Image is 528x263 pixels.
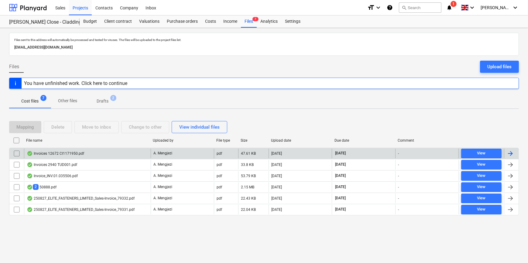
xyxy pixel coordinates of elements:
[402,5,406,10] span: search
[153,162,172,167] p: A. Mengjezi
[477,206,485,213] div: View
[40,95,46,101] span: 7
[217,151,222,156] div: pdf
[153,207,172,212] p: A. Mengjezi
[487,63,512,71] div: Upload files
[334,162,346,167] span: [DATE]
[271,185,282,189] div: [DATE]
[398,163,399,167] div: -
[461,194,502,203] button: View
[257,15,281,28] a: Analytics
[163,15,201,28] a: Purchase orders
[271,174,282,178] div: [DATE]
[27,162,33,167] div: OCR finished
[271,196,282,201] div: [DATE]
[26,138,148,143] div: File name
[27,196,33,201] div: OCR finished
[512,4,519,11] i: keyboard_arrow_down
[153,151,172,156] p: A. Mengjezi
[220,15,241,28] a: Income
[27,151,33,156] div: OCR finished
[241,196,256,201] div: 22.43 KB
[271,151,282,156] div: [DATE]
[217,163,222,167] div: pdf
[398,138,456,143] div: Comment
[27,174,33,178] div: OCR finished
[27,207,135,212] div: 250827_ELITE_FASTENERS_LIMITED_Sales-Invoice_79331.pdf
[271,207,282,212] div: [DATE]
[97,98,108,104] p: Drafts
[101,15,135,28] a: Client contract
[461,149,502,158] button: View
[281,15,304,28] a: Settings
[481,5,511,10] span: [PERSON_NAME]
[398,174,399,178] div: -
[271,163,282,167] div: [DATE]
[334,173,346,178] span: [DATE]
[451,1,457,7] span: 1
[477,150,485,157] div: View
[24,80,127,86] div: You have unfinished work. Click here to continue
[21,98,39,104] p: Cost files
[27,151,84,156] div: Invoices 12672 CI1171950.pdf
[398,196,399,201] div: -
[271,138,330,143] div: Upload date
[461,205,502,214] button: View
[216,138,236,143] div: File type
[110,95,116,101] span: 2
[135,15,163,28] a: Valuations
[27,196,135,201] div: 250827_ELITE_FASTENERS_LIMITED_Sales-Invoice_79332.pdf
[367,4,375,11] i: format_size
[477,172,485,179] div: View
[252,17,259,21] span: 7
[461,171,502,181] button: View
[153,184,172,190] p: A. Mengjezi
[80,15,101,28] a: Budget
[334,138,393,143] div: Due date
[398,151,399,156] div: -
[334,196,346,201] span: [DATE]
[27,184,57,190] div: 50888.pdf
[334,207,346,212] span: [DATE]
[334,151,346,156] span: [DATE]
[241,163,254,167] div: 33.8 KB
[217,174,222,178] div: pdf
[153,196,172,201] p: A. Mengjezi
[477,195,485,202] div: View
[217,196,222,201] div: pdf
[468,4,476,11] i: keyboard_arrow_down
[477,184,485,191] div: View
[480,61,519,73] button: Upload files
[58,98,77,104] p: Other files
[446,4,452,11] i: notifications
[9,19,72,25] div: [PERSON_NAME] Close - Cladding
[172,121,227,133] button: View individual files
[241,174,256,178] div: 53.79 KB
[461,182,502,192] button: View
[179,123,220,131] div: View individual files
[201,15,220,28] a: Costs
[241,185,254,189] div: 2.15 MB
[217,207,222,212] div: pdf
[399,2,441,13] button: Search
[33,184,39,190] span: 2
[27,174,78,178] div: Invoice_INV.01.035506.pdf
[153,173,172,178] p: A. Mengjezi
[334,184,346,190] span: [DATE]
[241,15,257,28] a: Files7
[153,138,211,143] div: Uploaded by
[375,4,382,11] i: keyboard_arrow_down
[477,161,485,168] div: View
[9,63,19,70] span: Files
[498,234,528,263] iframe: Chat Widget
[217,185,222,189] div: pdf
